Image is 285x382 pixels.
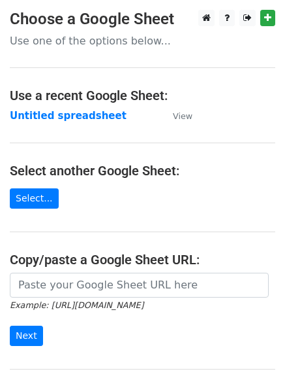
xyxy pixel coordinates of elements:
[10,252,275,268] h4: Copy/paste a Google Sheet URL:
[10,273,269,298] input: Paste your Google Sheet URL here
[160,110,192,122] a: View
[10,326,43,346] input: Next
[10,300,143,310] small: Example: [URL][DOMAIN_NAME]
[10,10,275,29] h3: Choose a Google Sheet
[10,34,275,48] p: Use one of the options below...
[10,188,59,209] a: Select...
[10,110,127,122] a: Untitled spreadsheet
[173,111,192,121] small: View
[10,163,275,179] h4: Select another Google Sheet:
[10,88,275,103] h4: Use a recent Google Sheet:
